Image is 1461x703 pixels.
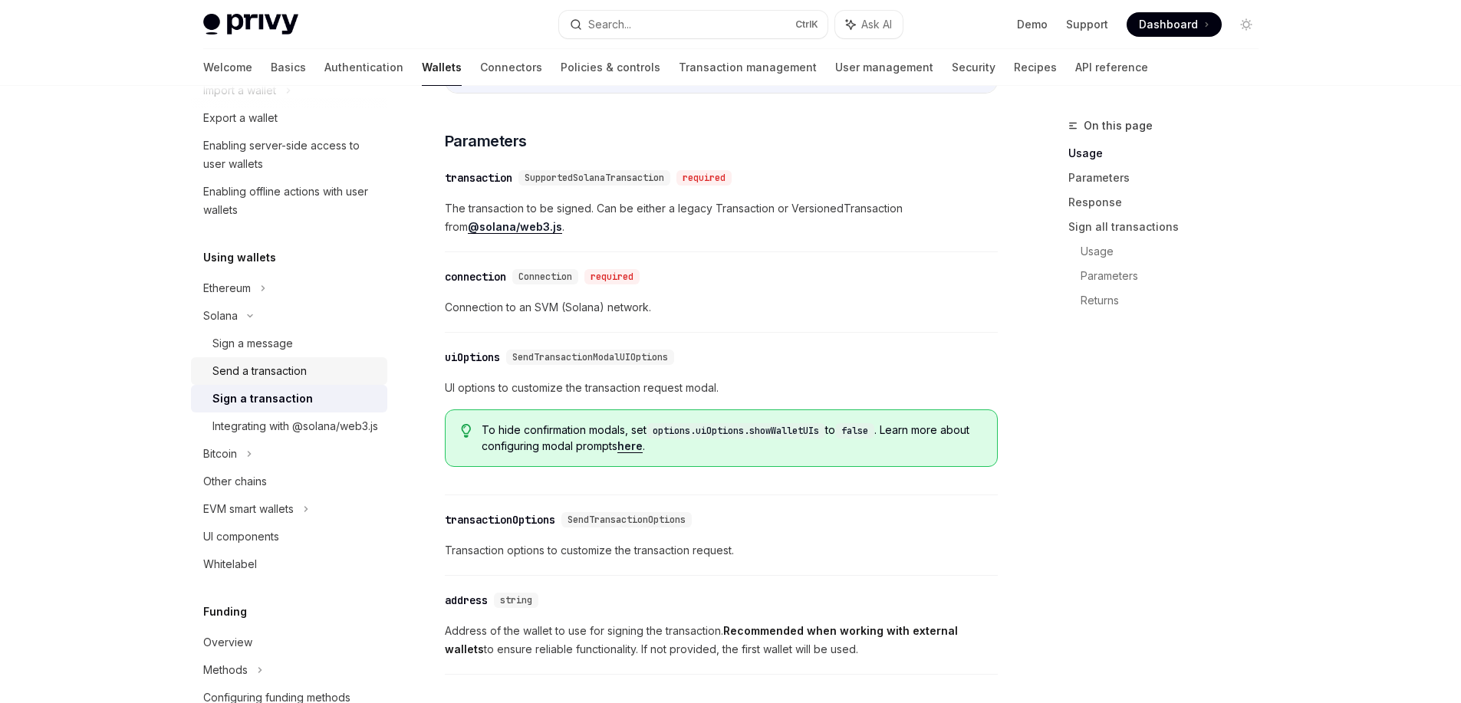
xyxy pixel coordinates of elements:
span: Ask AI [861,17,892,32]
div: Send a transaction [212,362,307,380]
span: Ctrl K [795,18,818,31]
code: false [835,423,874,439]
span: Connection [518,271,572,283]
div: Whitelabel [203,555,257,573]
a: Recipes [1014,49,1057,86]
div: Overview [203,633,252,652]
a: Demo [1017,17,1048,32]
div: Ethereum [203,279,251,297]
div: Other chains [203,472,267,491]
span: Parameters [445,130,527,152]
div: transaction [445,170,512,186]
a: Usage [1081,239,1271,264]
span: Dashboard [1139,17,1198,32]
span: Address of the wallet to use for signing the transaction. to ensure reliable functionality. If no... [445,622,998,659]
a: Security [952,49,995,86]
div: Enabling server-side access to user wallets [203,136,378,173]
svg: Tip [461,424,472,438]
a: User management [835,49,933,86]
div: address [445,593,488,608]
a: Welcome [203,49,252,86]
div: Solana [203,307,238,325]
div: EVM smart wallets [203,500,294,518]
span: On this page [1084,117,1153,135]
span: string [500,594,532,606]
a: Sign a message [191,330,387,357]
button: Ask AI [835,11,903,38]
a: Parameters [1081,264,1271,288]
a: Send a transaction [191,357,387,385]
a: Sign a transaction [191,385,387,412]
a: Basics [271,49,306,86]
div: uiOptions [445,350,500,365]
div: UI components [203,527,279,546]
a: Wallets [422,49,462,86]
div: Methods [203,661,248,679]
a: Integrating with @solana/web3.js [191,412,387,440]
a: Transaction management [679,49,817,86]
span: Transaction options to customize the transaction request. [445,541,998,560]
a: Export a wallet [191,104,387,132]
a: UI components [191,523,387,550]
a: API reference [1075,49,1148,86]
a: @solana/web3.js [468,220,562,234]
div: Search... [588,15,631,34]
span: UI options to customize the transaction request modal. [445,379,998,397]
div: Bitcoin [203,445,237,463]
a: Response [1068,190,1271,215]
a: Usage [1068,141,1271,166]
a: Whitelabel [191,550,387,578]
div: transactionOptions [445,512,555,527]
a: Authentication [324,49,403,86]
a: Enabling server-side access to user wallets [191,132,387,178]
h5: Using wallets [203,248,276,267]
a: Dashboard [1127,12,1222,37]
a: Connectors [480,49,542,86]
code: options.uiOptions.showWalletUIs [647,423,825,439]
div: Enabling offline actions with user wallets [203,182,378,219]
div: Sign a transaction [212,389,313,408]
span: Connection to an SVM (Solana) network. [445,298,998,317]
a: Overview [191,629,387,656]
a: here [617,439,643,453]
h5: Funding [203,603,247,621]
div: Export a wallet [203,109,278,127]
div: connection [445,269,506,284]
button: Search...CtrlK [559,11,828,38]
div: required [584,269,640,284]
button: Toggle dark mode [1234,12,1259,37]
a: Policies & controls [561,49,660,86]
a: Returns [1081,288,1271,313]
a: Other chains [191,468,387,495]
span: The transaction to be signed. Can be either a legacy Transaction or VersionedTransaction from . [445,199,998,236]
span: SendTransactionModalUIOptions [512,351,668,363]
a: Enabling offline actions with user wallets [191,178,387,224]
span: SupportedSolanaTransaction [525,172,664,184]
div: Sign a message [212,334,293,353]
a: Support [1066,17,1108,32]
a: Sign all transactions [1068,215,1271,239]
img: light logo [203,14,298,35]
div: Integrating with @solana/web3.js [212,417,378,435]
span: To hide confirmation modals, set to . Learn more about configuring modal prompts . [482,422,981,454]
a: Parameters [1068,166,1271,190]
div: required [676,170,732,186]
span: SendTransactionOptions [568,514,686,526]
